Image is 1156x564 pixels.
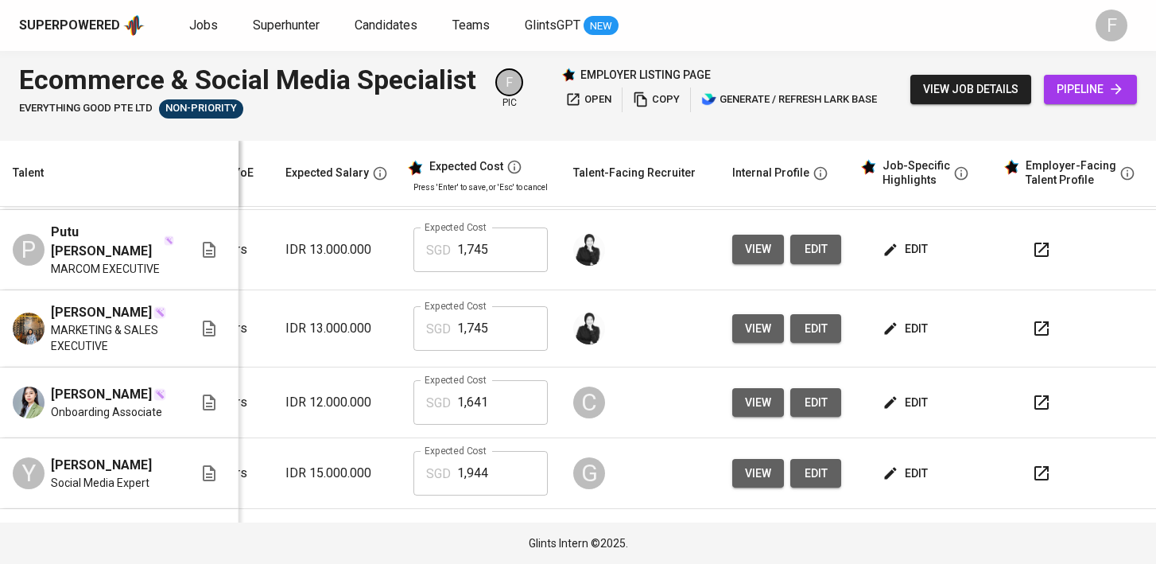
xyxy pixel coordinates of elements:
div: Expected Cost [429,160,503,174]
button: edit [879,459,934,488]
span: [PERSON_NAME] [51,456,152,475]
img: lark [701,91,717,107]
div: Ecommerce & Social Media Specialist [19,60,476,99]
img: Glints Star [561,68,576,82]
a: Jobs [189,16,221,36]
span: generate / refresh lark base [701,91,877,109]
p: SGD [426,241,451,260]
button: edit [790,459,841,488]
button: lark generate / refresh lark base [697,88,881,112]
span: MARCOM EXECUTIVE [51,261,160,277]
span: edit [803,319,828,339]
div: Sufficient Talents in Pipeline [159,99,243,119]
a: GlintsGPT NEW [525,16,619,36]
span: view job details [923,80,1018,99]
img: app logo [123,14,145,37]
span: Non-Priority [159,101,243,116]
div: F [495,68,523,96]
span: copy [633,91,680,109]
div: Expected Salary [285,163,369,183]
span: Superhunter [253,18,320,33]
p: IDR 12.000.000 [285,393,388,412]
button: view [732,235,784,264]
span: edit [886,239,928,259]
button: view job details [910,75,1031,104]
span: Everything good Pte Ltd [19,101,153,116]
div: Talent-Facing Recruiter [573,163,696,183]
img: glints_star.svg [860,159,876,175]
span: open [565,91,611,109]
span: edit [803,464,828,484]
span: [PERSON_NAME] [51,303,152,322]
button: copy [629,88,684,112]
span: view [745,319,771,339]
p: SGD [426,320,451,339]
a: Superhunter [253,16,323,36]
img: magic_wand.svg [164,235,174,246]
div: Employer-Facing Talent Profile [1026,159,1116,187]
img: medwi@glints.com [573,313,605,344]
div: C [573,387,605,418]
div: Superpowered [19,17,120,35]
div: Job-Specific Highlights [883,159,950,187]
button: edit [879,388,934,418]
span: MARKETING & SALES EXECUTIVE [51,322,174,354]
span: NEW [584,18,619,34]
span: [PERSON_NAME] [PERSON_NAME] [51,522,174,560]
button: open [561,88,615,112]
span: GlintsGPT [525,18,580,33]
div: G [573,457,605,489]
p: IDR 13.000.000 [285,319,388,338]
a: pipeline [1044,75,1137,104]
div: F [1096,10,1127,41]
button: edit [879,314,934,344]
img: magic_wand.svg [153,306,166,319]
img: glints_star.svg [1003,159,1019,175]
button: edit [790,235,841,264]
span: Putu [PERSON_NAME] [51,223,162,261]
span: Onboarding Associate [51,404,162,420]
p: SGD [426,394,451,413]
span: Candidates [355,18,417,33]
span: Teams [452,18,490,33]
span: edit [886,464,928,484]
button: edit [790,388,841,418]
p: IDR 13.000.000 [285,240,388,259]
div: pic [495,68,523,110]
button: edit [879,235,934,264]
div: Talent [13,163,44,183]
span: edit [803,393,828,413]
p: employer listing page [580,67,711,83]
span: view [745,393,771,413]
div: Internal Profile [732,163,809,183]
img: glints_star.svg [407,160,423,176]
img: Reza Mutia [13,313,45,344]
span: edit [803,239,828,259]
span: pipeline [1057,80,1124,99]
a: Candidates [355,16,421,36]
button: view [732,459,784,488]
span: edit [886,319,928,339]
p: Press 'Enter' to save, or 'Esc' to cancel [413,181,548,193]
div: P [13,234,45,266]
p: SGD [426,465,451,484]
button: view [732,388,784,418]
a: Teams [452,16,493,36]
span: Social Media Expert [51,475,149,491]
span: edit [886,393,928,413]
span: [PERSON_NAME] [51,385,152,404]
span: Jobs [189,18,218,33]
span: view [745,464,771,484]
button: view [732,314,784,344]
img: medwi@glints.com [573,234,605,266]
img: magic_wand.svg [153,388,166,401]
div: Y [13,457,45,489]
a: Superpoweredapp logo [19,14,145,37]
span: view [745,239,771,259]
button: edit [790,314,841,344]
